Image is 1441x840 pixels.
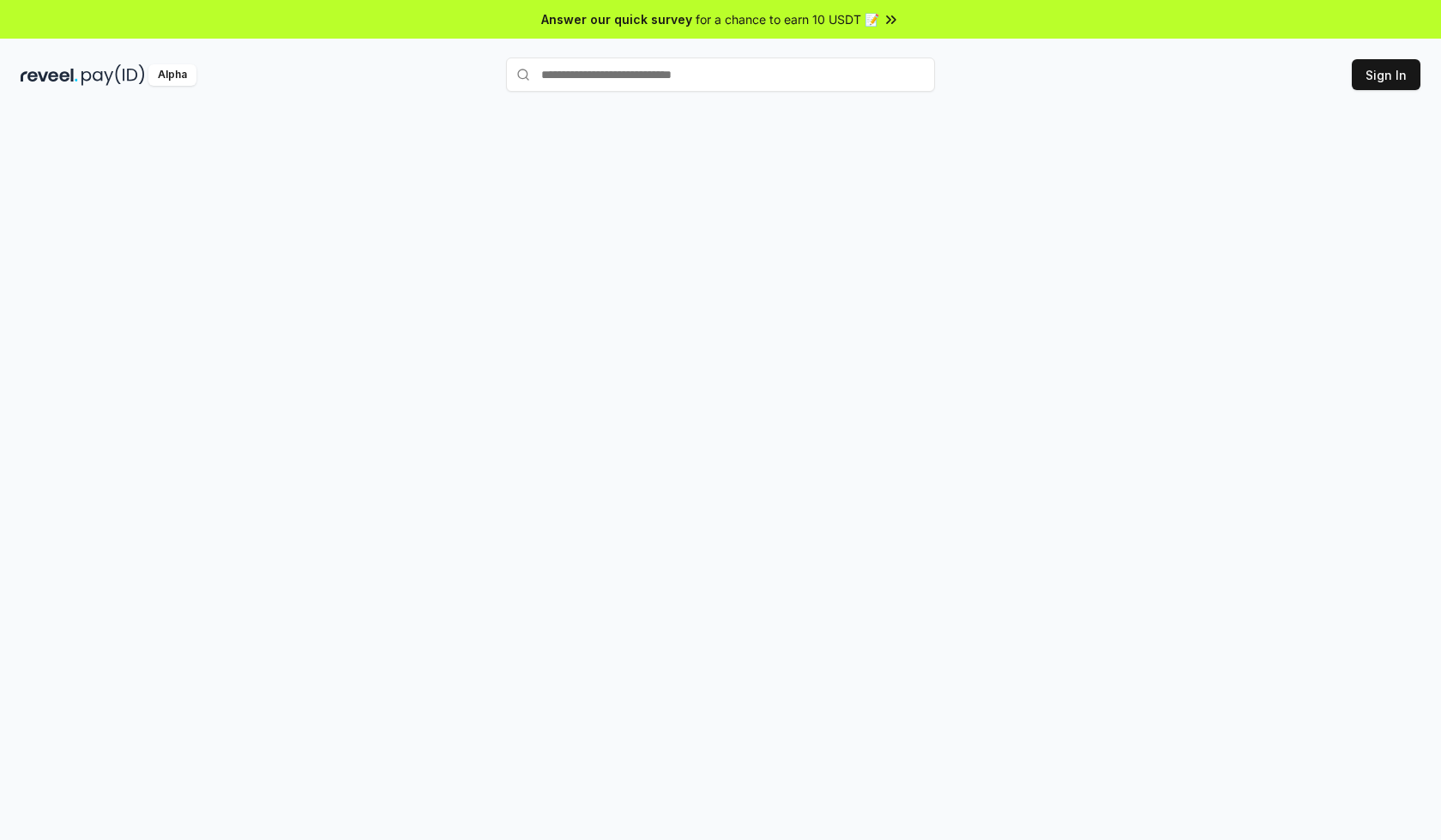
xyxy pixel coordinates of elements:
[1352,59,1420,90] button: Sign In
[696,10,879,28] span: for a chance to earn 10 USDT 📝
[81,64,145,86] img: pay_id
[21,64,78,86] img: reveel_dark
[541,10,692,28] span: Answer our quick survey
[148,64,196,86] div: Alpha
